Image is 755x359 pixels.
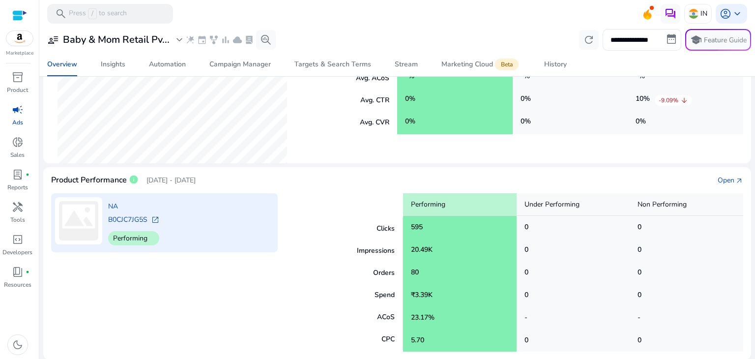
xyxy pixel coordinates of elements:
h5: - [521,72,530,83]
span: handyman [12,201,24,213]
h5: 0 [405,118,415,128]
img: no_image.svg [55,197,102,244]
span: fiber_manual_record [26,270,29,274]
p: Developers [2,248,32,257]
span: cloud [232,35,242,45]
h5: 0 [636,118,646,128]
h5: 0 [638,269,641,277]
p: Marketplace [6,50,33,57]
p: Tools [10,215,25,224]
h5: 0 [638,246,641,254]
div: Open [718,175,734,185]
h5: 0 [638,336,641,345]
h5: 80 [411,269,419,277]
span: % [524,117,531,126]
img: in.svg [689,9,698,19]
h5: 0 [521,95,531,106]
h5: 0 [524,269,528,277]
h5: - [524,314,527,322]
h5: 0 [521,118,531,128]
p: CPC [381,334,395,344]
p: Non Performing [630,193,743,216]
div: Automation [149,61,186,68]
span: % [643,94,650,103]
p: Avg. CVR [360,117,389,127]
p: Reports [7,183,28,192]
h5: 0 [405,95,415,106]
a: NA [108,201,118,211]
p: Impressions [357,245,395,256]
div: Marketing Cloud [441,60,521,68]
span: bar_chart [221,35,231,45]
button: schoolFeature Guide [685,29,751,51]
span: family_history [209,35,219,45]
div: Targets & Search Terms [294,61,371,68]
span: Beta [495,59,519,70]
p: Resources [4,280,31,289]
p: Ads [12,118,23,127]
span: refresh [583,34,595,46]
p: Performing [403,193,517,216]
span: event [197,35,207,45]
p: Avg. ACoS [356,73,389,83]
h5: 10 [636,95,650,106]
h4: Product Performance [51,176,127,185]
h5: - [405,72,414,83]
a: B0CJC7JG5S [108,215,147,224]
p: Orders [373,268,395,278]
span: % [428,313,435,322]
h5: 0 [524,291,528,299]
span: expand_more [174,34,185,46]
p: Under Performing [517,193,630,216]
p: -9.09% [659,96,678,105]
h5: 23.17 [411,314,435,322]
span: search [55,8,67,20]
div: Insights [101,61,125,68]
p: Press to search [69,8,127,19]
span: % [409,94,415,103]
h5: - [636,72,645,83]
span: / [88,8,97,19]
p: IN [700,5,707,22]
h5: 5.70 [411,336,424,345]
span: arrow_downward [680,96,688,104]
span: info [129,175,139,184]
span: fiber_manual_record [26,173,29,177]
div: History [544,61,567,68]
h3: Baby & Mom Retail Pv... [63,34,170,46]
p: Sales [10,150,25,159]
div: Campaign Manager [209,61,271,68]
p: Product [7,86,28,94]
h5: 0 [524,246,528,254]
span: % [409,117,415,126]
span: % [639,117,646,126]
h5: 20.49K [411,246,433,254]
span: dark_mode [12,339,24,351]
span: search_insights [260,34,272,46]
button: refresh [579,30,599,50]
div: Stream [395,61,418,68]
span: book_4 [12,266,24,278]
p: Performing [108,231,159,245]
div: Overview [47,61,77,68]
h5: 595 [411,223,423,232]
span: code_blocks [12,234,24,245]
span: campaign [12,104,24,116]
p: Avg. CTR [360,95,389,105]
img: amazon.svg [6,31,33,46]
p: Clicks [377,223,395,234]
span: school [690,34,702,46]
h5: ₹3.39K [411,291,433,299]
span: inventory_2 [12,71,24,83]
span: lab_profile [12,169,24,180]
span: open_in_new [151,216,159,224]
h5: 0 [638,291,641,299]
h5: 0 [638,223,641,232]
span: wand_stars [185,35,195,45]
a: Openarrow_outward [718,175,743,185]
span: % [524,94,531,103]
span: donut_small [12,136,24,148]
span: lab_profile [244,35,254,45]
span: user_attributes [47,34,59,46]
h5: 0 [524,336,528,345]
